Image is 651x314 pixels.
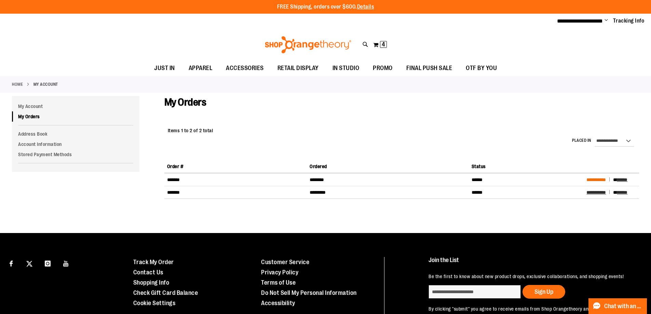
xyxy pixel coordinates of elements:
span: RETAIL DISPLAY [277,60,319,76]
button: Sign Up [523,285,565,299]
a: OTF BY YOU [459,60,504,76]
img: Shop Orangetheory [264,36,352,53]
a: ACCESSORIES [219,60,271,76]
a: Details [357,4,374,10]
th: Order # [164,160,307,173]
a: Account Information [12,139,139,149]
span: Sign Up [534,288,553,295]
p: FREE Shipping, orders over $600. [277,3,374,11]
a: My Orders [12,111,139,122]
a: Do Not Sell My Personal Information [261,289,357,296]
span: IN STUDIO [333,60,360,76]
a: Visit our Facebook page [5,257,17,269]
a: My Account [12,101,139,111]
a: Contact Us [133,269,163,276]
span: APPAREL [189,60,213,76]
a: Tracking Info [613,17,645,25]
a: Visit our Instagram page [42,257,54,269]
button: Account menu [605,17,608,24]
strong: My Account [33,81,58,87]
span: Items 1 to 2 of 2 total [168,128,213,133]
a: Accessibility [261,300,295,306]
a: APPAREL [182,60,219,76]
span: Chat with an Expert [604,303,643,310]
a: Visit our Youtube page [60,257,72,269]
a: FINAL PUSH SALE [399,60,459,76]
span: My Orders [164,96,206,108]
button: Chat with an Expert [588,298,647,314]
input: enter email [429,285,521,299]
a: Stored Payment Methods [12,149,139,160]
a: PROMO [366,60,399,76]
a: Check Gift Card Balance [133,289,198,296]
span: JUST IN [154,60,175,76]
a: Customer Service [261,259,309,265]
th: Ordered [307,160,469,173]
a: JUST IN [147,60,182,76]
h4: Join the List [429,257,635,270]
th: Status [469,160,584,173]
a: Home [12,81,23,87]
a: Track My Order [133,259,174,265]
p: Be the first to know about new product drops, exclusive collaborations, and shopping events! [429,273,635,280]
a: Cookie Settings [133,300,176,306]
a: Shopping Info [133,279,169,286]
label: Placed in [572,138,591,144]
img: Twitter [26,261,32,267]
a: IN STUDIO [326,60,366,76]
span: FINAL PUSH SALE [406,60,452,76]
a: Visit our X page [24,257,36,269]
a: Address Book [12,129,139,139]
a: RETAIL DISPLAY [271,60,326,76]
span: PROMO [373,60,393,76]
a: Privacy Policy [261,269,298,276]
a: Terms of Use [261,279,296,286]
span: ACCESSORIES [226,60,264,76]
span: OTF BY YOU [466,60,497,76]
span: 4 [382,41,385,48]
